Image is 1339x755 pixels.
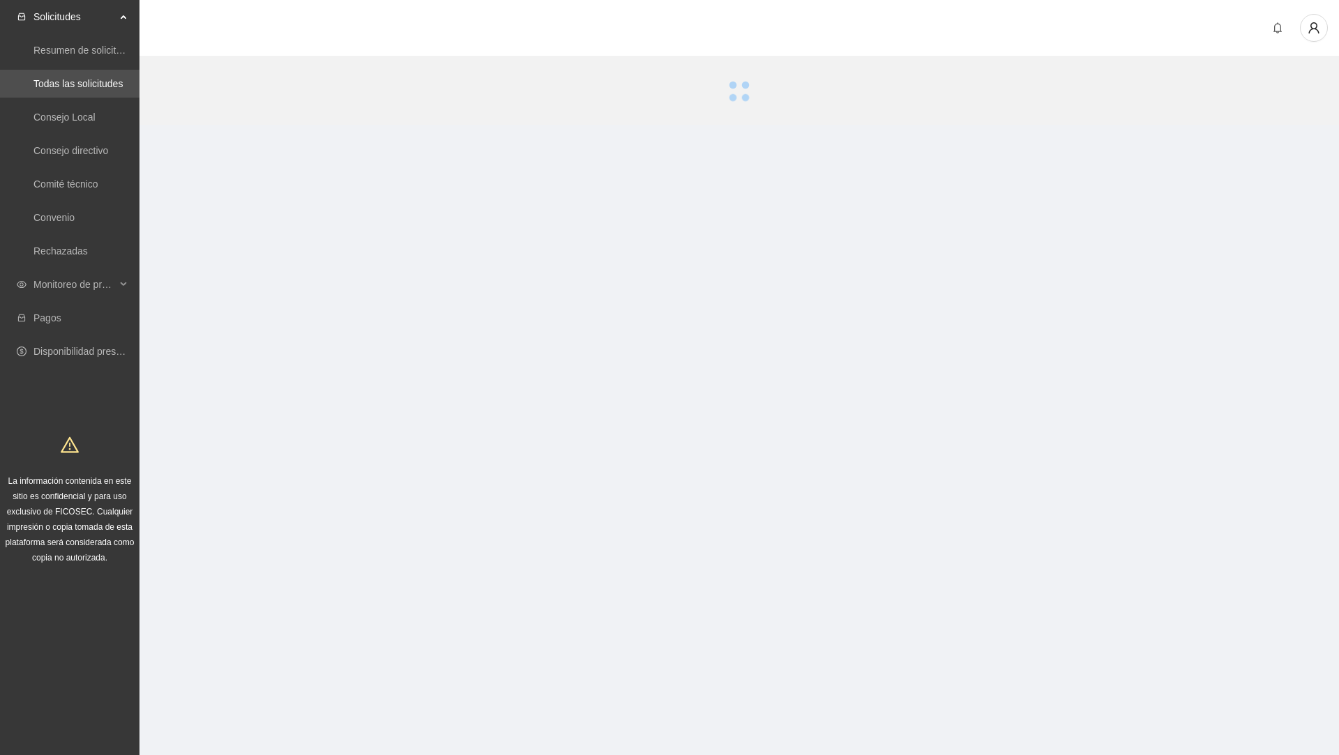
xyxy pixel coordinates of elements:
a: Resumen de solicitudes por aprobar [33,45,190,56]
span: Solicitudes [33,3,116,31]
button: bell [1266,17,1289,39]
span: Monitoreo de proyectos [33,270,116,298]
span: La información contenida en este sitio es confidencial y para uso exclusivo de FICOSEC. Cualquier... [6,476,135,563]
a: Consejo directivo [33,145,108,156]
a: Pagos [33,312,61,323]
a: Todas las solicitudes [33,78,123,89]
a: Rechazadas [33,245,88,257]
span: bell [1267,22,1288,33]
span: eye [17,280,27,289]
a: Consejo Local [33,112,96,123]
span: inbox [17,12,27,22]
button: user [1300,14,1328,42]
span: warning [61,436,79,454]
span: user [1301,22,1327,34]
a: Disponibilidad presupuestal [33,346,153,357]
a: Convenio [33,212,75,223]
a: Comité técnico [33,178,98,190]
